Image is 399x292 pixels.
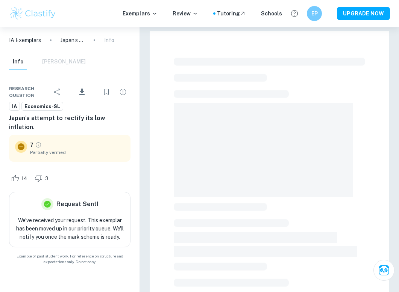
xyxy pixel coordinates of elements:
[99,84,114,99] div: Bookmark
[9,114,130,132] h6: Japan’s attempt to rectify its low inflation.
[310,9,319,18] h6: EP
[50,84,65,99] div: Share
[17,175,31,182] span: 14
[115,84,130,99] div: Report issue
[61,36,85,44] p: Japan’s attempt to rectify its low inflation.
[9,172,31,184] div: Like
[104,36,114,44] p: Info
[15,216,124,241] p: We've received your request. This exemplar has been moved up in our priority queue. We'll notify ...
[9,85,50,99] span: Research question
[373,260,394,281] button: Ask Clai
[307,6,322,21] button: EP
[21,102,63,111] a: Economics-SL
[9,253,130,265] span: Example of past student work. For reference on structure and expectations only. Do not copy.
[41,175,53,182] span: 3
[217,9,246,18] a: Tutoring
[9,54,27,70] button: Info
[123,9,158,18] p: Exemplars
[22,103,63,110] span: Economics-SL
[288,7,301,20] button: Help and Feedback
[9,36,41,44] a: IA Exemplars
[33,172,53,184] div: Dislike
[35,141,42,148] a: Grade partially verified
[9,102,20,111] a: IA
[261,9,282,18] a: Schools
[9,6,57,21] img: Clastify logo
[56,200,98,209] h6: Request Sent!
[9,103,20,110] span: IA
[30,149,124,156] span: Partially verified
[337,7,390,20] button: UPGRADE NOW
[173,9,198,18] p: Review
[66,82,97,102] div: Download
[30,141,33,149] p: 7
